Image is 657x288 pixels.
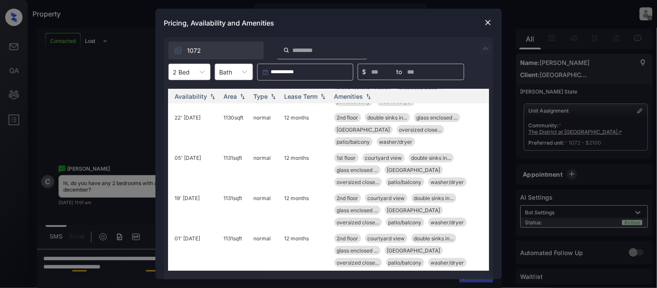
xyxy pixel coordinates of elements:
[250,230,281,271] td: normal
[399,126,442,133] span: oversized close...
[337,207,378,214] span: glass enclosed ...
[281,110,331,150] td: 12 months
[220,110,250,150] td: 1130 sqft
[337,219,379,226] span: oversized close...
[281,190,331,230] td: 12 months
[337,114,359,121] span: 2nd floor
[337,167,378,173] span: glass enclosed ...
[414,195,454,201] span: double sinks in...
[285,93,318,100] div: Lease Term
[250,150,281,190] td: normal
[364,94,373,100] img: sorting
[387,167,440,173] span: [GEOGRAPHIC_DATA]
[411,155,451,161] span: double sinks in...
[431,219,464,226] span: washer/dryer
[175,93,207,100] div: Availability
[388,259,422,266] span: patio/balcony
[379,139,413,145] span: washer/dryer
[397,67,402,77] span: to
[337,179,379,185] span: oversized close...
[337,247,378,254] span: glass enclosed ...
[481,43,491,54] img: icon-zuma
[250,110,281,150] td: normal
[250,190,281,230] td: normal
[368,235,405,242] span: courtyard view
[172,110,220,150] td: 22' [DATE]
[281,150,331,190] td: 12 months
[337,259,379,266] span: oversized close...
[172,150,220,190] td: 05' [DATE]
[283,46,290,54] img: icon-zuma
[368,195,405,201] span: courtyard view
[431,179,464,185] span: washer/dryer
[172,190,220,230] td: 19' [DATE]
[238,94,247,100] img: sorting
[220,230,250,271] td: 1131 sqft
[417,114,458,121] span: glass enclosed ...
[362,67,366,77] span: $
[254,93,268,100] div: Type
[269,94,278,100] img: sorting
[387,207,440,214] span: [GEOGRAPHIC_DATA]
[484,18,492,27] img: close
[365,155,402,161] span: courtyard view
[174,46,182,55] img: icon-zuma
[337,155,356,161] span: 1st floor
[337,139,370,145] span: patio/balcony
[220,150,250,190] td: 1131 sqft
[319,94,327,100] img: sorting
[431,259,464,266] span: washer/dryer
[220,190,250,230] td: 1131 sqft
[224,93,237,100] div: Area
[208,94,217,100] img: sorting
[337,195,359,201] span: 2nd floor
[334,93,363,100] div: Amenities
[388,179,422,185] span: patio/balcony
[281,230,331,271] td: 12 months
[387,247,440,254] span: [GEOGRAPHIC_DATA]
[155,9,502,37] div: Pricing, Availability and Amenities
[172,230,220,271] td: 01' [DATE]
[188,46,201,55] span: 1072
[337,235,359,242] span: 2nd floor
[337,126,390,133] span: [GEOGRAPHIC_DATA]
[414,235,454,242] span: double sinks in...
[388,219,422,226] span: patio/balcony
[368,114,408,121] span: double sinks in...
